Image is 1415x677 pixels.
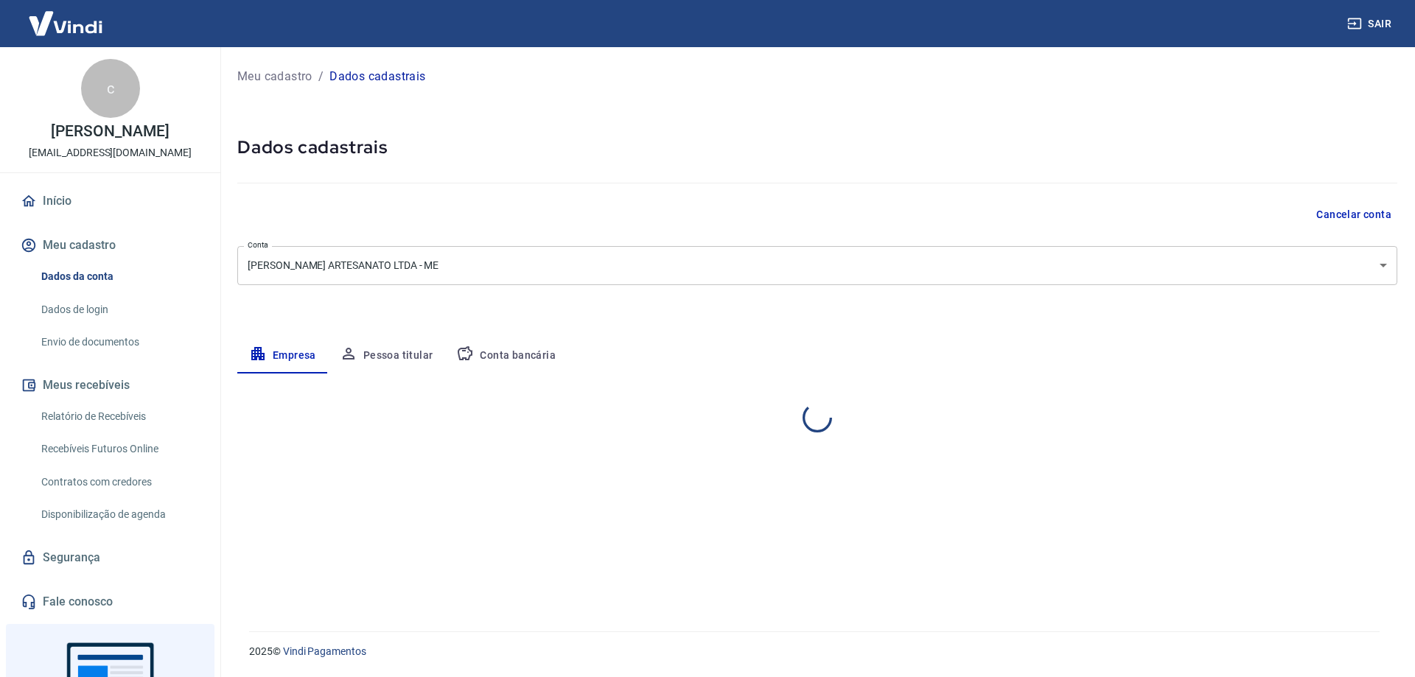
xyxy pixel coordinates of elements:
p: [PERSON_NAME] [51,124,169,139]
label: Conta [248,239,268,250]
p: [EMAIL_ADDRESS][DOMAIN_NAME] [29,145,192,161]
button: Conta bancária [444,338,567,373]
div: [PERSON_NAME] ARTESANATO LTDA - ME [237,246,1397,285]
a: Recebíveis Futuros Online [35,434,203,464]
a: Início [18,185,203,217]
a: Contratos com credores [35,467,203,497]
a: Dados da conta [35,262,203,292]
h5: Dados cadastrais [237,136,1397,159]
button: Meu cadastro [18,229,203,262]
a: Vindi Pagamentos [283,645,366,657]
button: Pessoa titular [328,338,445,373]
button: Cancelar conta [1310,201,1397,228]
button: Sair [1344,10,1397,38]
p: 2025 © [249,644,1380,659]
a: Meu cadastro [237,68,312,85]
a: Disponibilização de agenda [35,499,203,530]
a: Envio de documentos [35,327,203,357]
a: Dados de login [35,295,203,325]
p: / [318,68,324,85]
p: Dados cadastrais [329,68,425,85]
a: Relatório de Recebíveis [35,401,203,432]
a: Fale conosco [18,586,203,618]
a: Segurança [18,541,203,574]
div: c [81,59,140,118]
button: Meus recebíveis [18,369,203,401]
img: Vindi [18,1,113,46]
button: Empresa [237,338,328,373]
